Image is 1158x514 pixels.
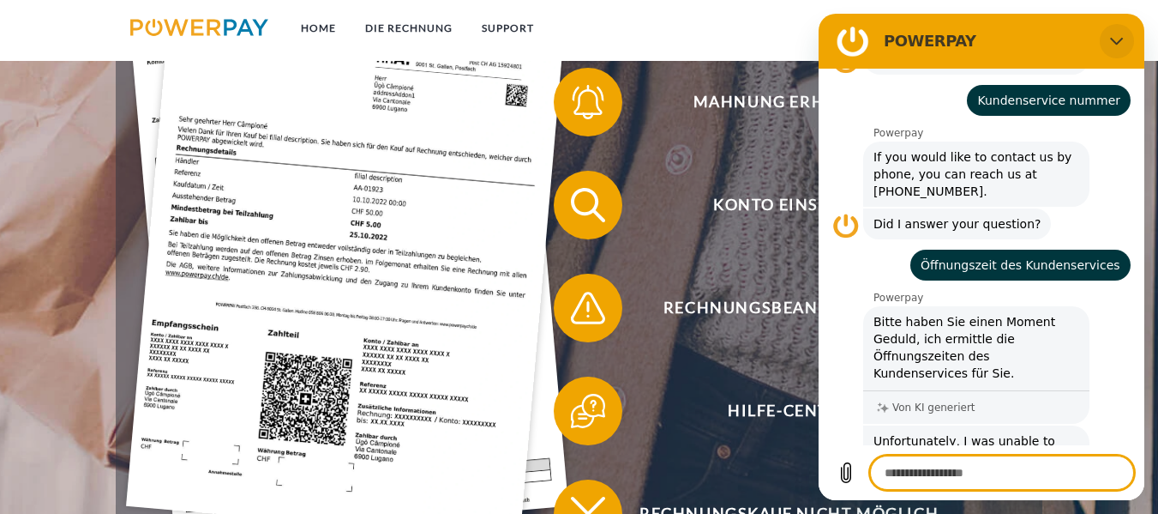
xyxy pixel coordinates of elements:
[351,13,467,44] a: DIE RECHNUNG
[939,13,993,44] a: agb
[55,419,261,505] span: Unfortunately, I was unable to understand your request based on the information provided. Could y...
[567,287,609,330] img: qb_warning.svg
[567,81,609,124] img: qb_bell.svg
[819,14,1144,500] iframe: Messaging-Fenster
[286,13,351,44] a: Home
[10,442,45,476] button: Datei hochladen
[579,68,999,136] span: Mahnung erhalten?
[130,19,268,36] img: logo-powerpay.svg
[579,171,999,239] span: Konto einsehen
[579,274,999,342] span: Rechnungsbeanstandung
[467,13,549,44] a: SUPPORT
[579,377,999,445] span: Hilfe-Center
[554,274,999,342] button: Rechnungsbeanstandung
[567,390,609,432] img: qb_help.svg
[567,184,609,227] img: qb_search.svg
[554,171,999,239] button: Konto einsehen
[554,377,999,445] button: Hilfe-Center
[554,68,999,136] button: Mahnung erhalten?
